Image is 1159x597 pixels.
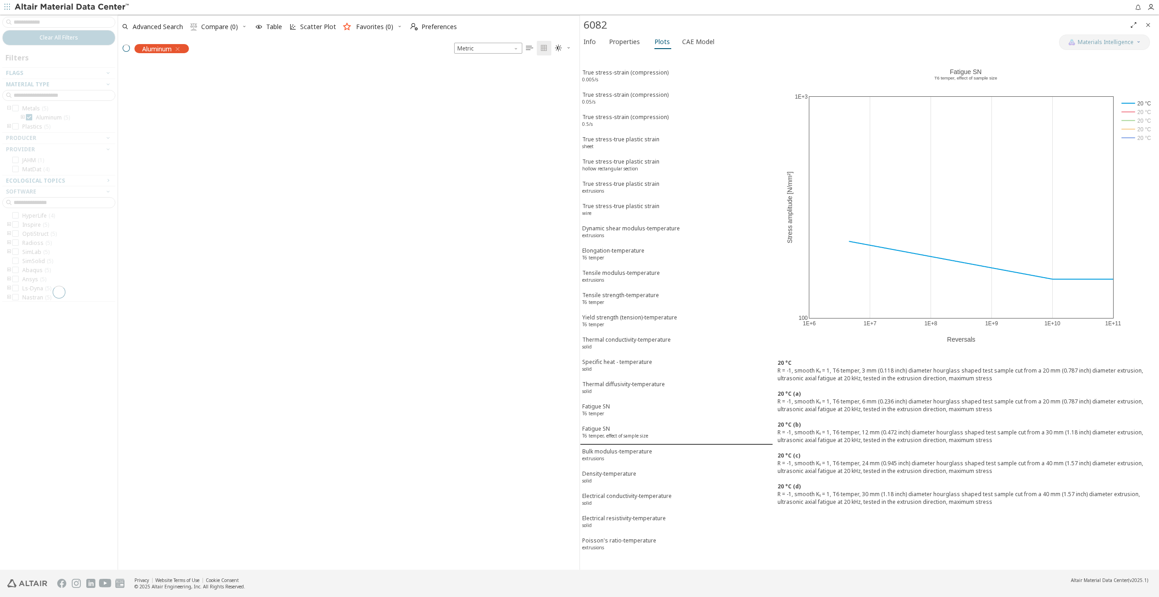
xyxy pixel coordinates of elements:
[582,388,592,394] sup: solid
[582,277,604,283] sup: extrusions
[582,121,593,127] sup: 0.5/s
[582,165,638,172] sup: hollow rectangular section
[580,355,773,378] button: Specific heat - temperaturesolid
[582,224,680,241] div: Dynamic shear modulus-temperature
[582,455,604,462] sup: extrusions
[155,577,199,583] a: Website Terms of Use
[580,110,773,133] button: True stress-strain (compression)0.5/s
[582,291,659,308] div: Tensile strength-temperature
[580,311,773,333] button: Yield strength (tension)-temperatureT6 temper
[15,3,130,12] img: Altair Material Data Center
[582,232,604,239] sup: extrusions
[580,177,773,199] button: True stress-true plastic strainextrusions
[580,88,773,110] button: True stress-strain (compression)0.05/s
[582,514,666,531] div: Electrical resistivity-temperature
[133,24,183,30] span: Advanced Search
[580,266,773,289] button: Tensile modulus-temperatureextrusions
[580,489,773,512] button: Electrical conductivity-temperaturesolid
[454,43,522,54] div: Unit System
[580,534,773,556] button: Poisson's ratio-temperatureextrusions
[582,448,652,464] div: Bulk modulus-temperature
[1071,577,1148,583] div: (v2025.1)
[1126,18,1141,32] button: Full Screen
[582,158,659,174] div: True stress-true plastic strain
[582,202,659,219] div: True stress-true plastic strain
[421,24,457,30] span: Preferences
[582,76,598,83] sup: 0.005/s
[582,247,644,264] div: Elongation-temperature
[582,380,665,397] div: Thermal diffusivity-temperature
[778,483,801,490] b: 20 °C (d)
[580,512,773,534] button: Electrical resistivity-temperaturesolid
[555,45,562,52] i: 
[454,43,522,54] span: Metric
[118,58,579,570] div: grid
[582,358,652,375] div: Specific heat - temperature
[580,244,773,266] button: Elongation-temperatureT6 temper
[134,577,149,583] a: Privacy
[582,313,677,330] div: Yield strength (tension)-temperature
[134,583,245,590] div: © 2025 Altair Engineering, Inc. All Rights Reserved.
[580,422,773,445] button: Fatigue SNT6 temper, effect of sample size
[582,403,610,419] div: Fatigue SN
[580,155,773,177] button: True stress-true plastic strainhollow rectangular section
[778,459,1154,475] div: R = -1, smooth Kₜ = 1, T6 temper, 24 mm (0.945 inch) diameter hourglass shaped test sample cut fr...
[778,452,800,459] b: 20 °C (c)
[582,470,636,487] div: Density-temperature
[654,35,670,49] span: Plots
[582,492,672,509] div: Electrical conductivity-temperature
[522,41,537,55] button: Table View
[582,336,671,353] div: Thermal conductivity-temperature
[778,367,1154,382] div: R = -1, smooth Kₜ = 1, T6 temper, 3 mm (0.118 inch) diameter hourglass shaped test sample cut fro...
[526,45,533,52] i: 
[778,359,792,367] b: 20 °C
[582,366,592,372] sup: solid
[201,24,238,30] span: Compare (0)
[582,180,659,197] div: True stress-true plastic strain
[584,18,1126,32] div: 6082
[1068,39,1075,46] img: AI Copilot
[582,254,604,261] sup: T6 temper
[609,35,640,49] span: Properties
[778,398,1154,413] div: R = -1, smooth Kₜ = 1, T6 temper, 6 mm (0.236 inch) diameter hourglass shaped test sample cut fro...
[582,69,669,85] div: True stress-strain (compression)
[551,41,575,55] button: Theme
[580,467,773,489] button: Density-temperaturesolid
[142,45,172,53] span: Aluminum
[1059,35,1150,50] button: AI CopilotMaterials Intelligence
[580,133,773,155] button: True stress-true plastic strainsheet
[582,522,592,528] sup: solid
[682,35,714,49] span: CAE Model
[356,24,393,30] span: Favorites (0)
[582,91,669,108] div: True stress-strain (compression)
[580,378,773,400] button: Thermal diffusivity-temperaturesolid
[582,269,660,286] div: Tensile modulus-temperature
[7,579,47,587] img: Altair Engineering
[584,35,596,49] span: Info
[1141,18,1155,32] button: Close
[582,99,595,105] sup: 0.05/s
[582,113,669,130] div: True stress-strain (compression)
[582,425,648,442] div: Fatigue SN
[582,410,604,417] sup: T6 temper
[582,135,659,152] div: True stress-true plastic strain
[778,421,801,428] b: 20 °C (b)
[580,66,773,88] button: True stress-strain (compression)0.005/s
[580,333,773,355] button: Thermal conductivity-temperaturesolid
[582,210,591,216] sup: wire
[1071,577,1128,583] span: Altair Material Data Center
[778,390,801,398] b: 20 °C (a)
[206,577,239,583] a: Cookie Consent
[580,199,773,222] button: True stress-true plastic strainwire
[778,490,1154,506] div: R = -1, smooth Kₜ = 1, T6 temper, 30 mm (1.18 inch) diameter hourglass shaped test sample cut fro...
[582,478,592,484] sup: solid
[580,289,773,311] button: Tensile strength-temperatureT6 temper
[582,544,604,551] sup: extrusions
[580,222,773,244] button: Dynamic shear modulus-temperatureextrusions
[580,445,773,467] button: Bulk modulus-temperatureextrusions
[190,23,198,30] i: 
[537,41,551,55] button: Tile View
[582,433,648,439] sup: T6 temper, effect of sample size
[582,188,604,194] sup: extrusions
[582,537,656,553] div: Poisson's ratio-temperature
